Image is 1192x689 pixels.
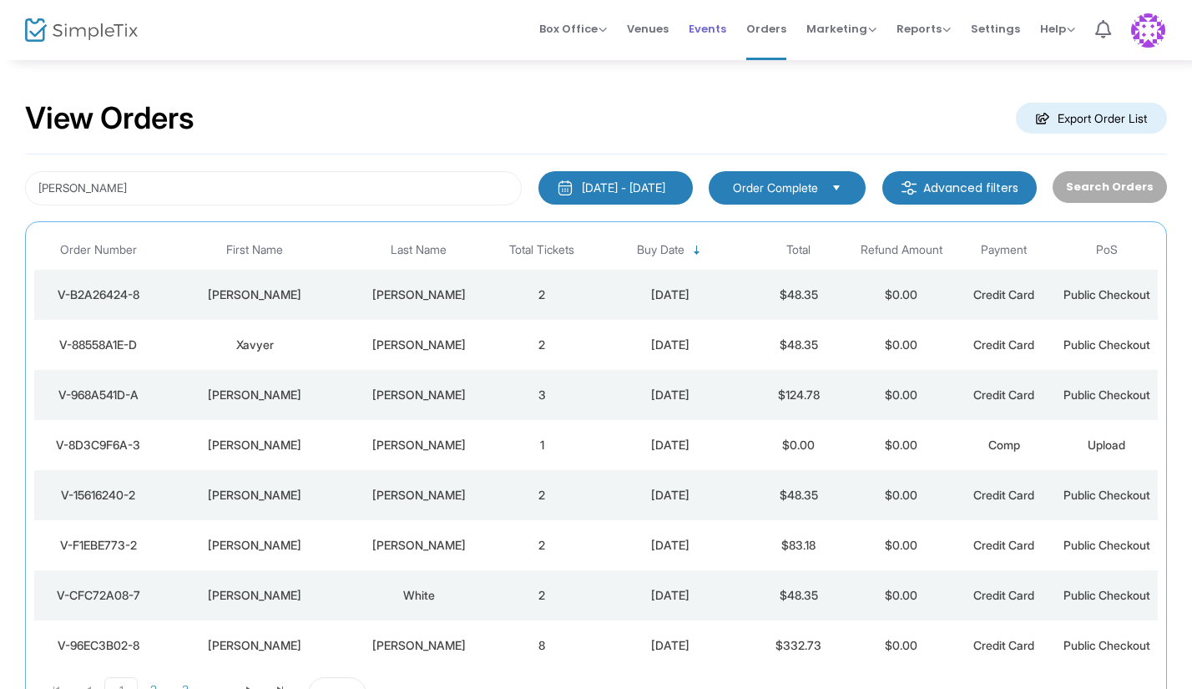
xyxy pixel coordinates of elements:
div: Hayden [167,587,343,604]
span: PoS [1096,243,1118,257]
span: Credit Card [973,488,1034,502]
div: 9/10/2025 [598,587,743,604]
div: CORA [167,437,343,453]
span: Credit Card [973,337,1034,352]
td: $48.35 [747,470,850,520]
div: V-968A541D-A [38,387,159,403]
span: Public Checkout [1063,388,1150,402]
span: Upload [1088,438,1125,452]
td: $0.00 [850,320,952,370]
span: Public Checkout [1063,287,1150,301]
td: 3 [491,370,593,420]
div: Hayden [167,487,343,504]
span: Last Name [391,243,447,257]
input: Search by name, email, phone, order number, ip address, or last 4 digits of card [25,171,522,205]
m-button: Export Order List [1016,103,1167,134]
td: $83.18 [747,520,850,570]
div: 9/11/2025 [598,537,743,554]
div: V-8D3C9F6A-3 [38,437,159,453]
td: $48.35 [747,570,850,621]
td: $124.78 [747,370,850,420]
button: [DATE] - [DATE] [538,171,693,205]
span: Venues [627,8,669,50]
span: Credit Card [973,287,1034,301]
div: 9/15/2025 [598,337,743,353]
div: Hayden [351,337,487,353]
div: Hayden [167,537,343,554]
div: Hayden [167,387,343,403]
span: Order Number [60,243,137,257]
span: Public Checkout [1063,488,1150,502]
td: $0.00 [850,470,952,520]
span: Events [689,8,726,50]
div: V-CFC72A08-7 [38,587,159,604]
td: $0.00 [850,370,952,420]
span: Payment [981,243,1027,257]
span: Public Checkout [1063,588,1150,602]
div: HAYDEN [351,437,487,453]
img: filter [901,180,917,196]
div: Data table [34,231,1158,671]
div: [DATE] - [DATE] [582,180,665,196]
span: Marketing [806,21,876,37]
span: Order Complete [733,180,818,196]
div: V-F1EBE773-2 [38,537,159,554]
td: $0.00 [850,621,952,671]
span: Credit Card [973,638,1034,652]
div: Katie [167,637,343,654]
td: 2 [491,520,593,570]
div: Xavyer [167,337,343,353]
span: Help [1040,21,1075,37]
div: Hanna [351,537,487,554]
span: Public Checkout [1063,538,1150,552]
img: monthly [557,180,573,196]
td: 1 [491,420,593,470]
td: $0.00 [850,270,952,320]
h2: View Orders [25,100,194,137]
span: Public Checkout [1063,638,1150,652]
td: 2 [491,570,593,621]
td: $0.00 [850,520,952,570]
span: Credit Card [973,588,1034,602]
div: Gorgen [351,387,487,403]
div: 9/13/2025 [598,387,743,403]
td: 8 [491,621,593,671]
td: 2 [491,320,593,370]
span: Comp [988,438,1020,452]
div: V-88558A1E-D [38,337,159,353]
span: Credit Card [973,538,1034,552]
span: Settings [971,8,1020,50]
td: $0.00 [747,420,850,470]
div: 9/10/2025 [598,637,743,654]
div: Wallace [351,286,487,303]
span: Sortable [690,244,704,257]
td: 2 [491,470,593,520]
td: $0.00 [850,570,952,621]
m-button: Advanced filters [882,171,1037,205]
button: Select [825,179,848,197]
div: Schuetze [351,487,487,504]
span: Public Checkout [1063,337,1150,352]
span: Buy Date [637,243,684,257]
span: Box Office [539,21,607,37]
div: V-15616240-2 [38,487,159,504]
div: Jensen [351,637,487,654]
span: Orders [746,8,786,50]
td: $48.35 [747,320,850,370]
span: Reports [897,21,951,37]
th: Total Tickets [491,231,593,270]
span: First Name [226,243,283,257]
td: $48.35 [747,270,850,320]
div: 9/17/2025 [598,286,743,303]
div: Hayden [167,286,343,303]
div: V-96EC3B02-8 [38,637,159,654]
td: 2 [491,270,593,320]
td: $332.73 [747,621,850,671]
span: Credit Card [973,388,1034,402]
td: $0.00 [850,420,952,470]
div: 9/11/2025 [598,487,743,504]
div: White [351,587,487,604]
div: V-B2A26424-8 [38,286,159,303]
div: 9/13/2025 [598,437,743,453]
th: Total [747,231,850,270]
